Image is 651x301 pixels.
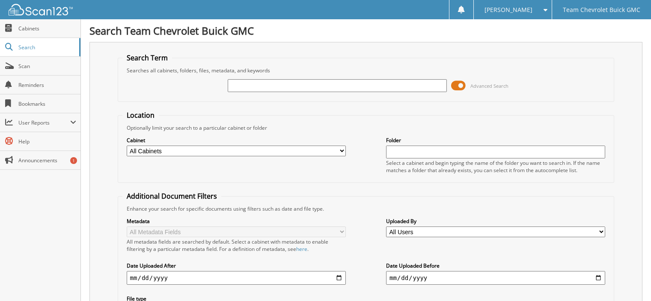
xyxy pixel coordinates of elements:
[386,159,605,174] div: Select a cabinet and begin typing the name of the folder you want to search in. If the name match...
[18,63,76,70] span: Scan
[127,262,346,269] label: Date Uploaded After
[127,137,346,144] label: Cabinet
[470,83,508,89] span: Advanced Search
[127,271,346,285] input: start
[18,157,76,164] span: Announcements
[9,4,73,15] img: scan123-logo-white.svg
[122,110,159,120] legend: Location
[18,138,76,145] span: Help
[18,81,76,89] span: Reminders
[18,44,75,51] span: Search
[122,191,221,201] legend: Additional Document Filters
[70,157,77,164] div: 1
[122,67,610,74] div: Searches all cabinets, folders, files, metadata, and keywords
[127,218,346,225] label: Metadata
[386,271,605,285] input: end
[386,218,605,225] label: Uploaded By
[608,260,651,301] iframe: Chat Widget
[122,53,172,63] legend: Search Term
[18,100,76,107] span: Bookmarks
[485,7,532,12] span: [PERSON_NAME]
[122,124,610,131] div: Optionally limit your search to a particular cabinet or folder
[18,119,70,126] span: User Reports
[127,238,346,253] div: All metadata fields are searched by default. Select a cabinet with metadata to enable filtering b...
[89,24,642,38] h1: Search Team Chevrolet Buick GMC
[18,25,76,32] span: Cabinets
[386,262,605,269] label: Date Uploaded Before
[122,205,610,212] div: Enhance your search for specific documents using filters such as date and file type.
[563,7,640,12] span: Team Chevrolet Buick GMC
[386,137,605,144] label: Folder
[296,245,307,253] a: here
